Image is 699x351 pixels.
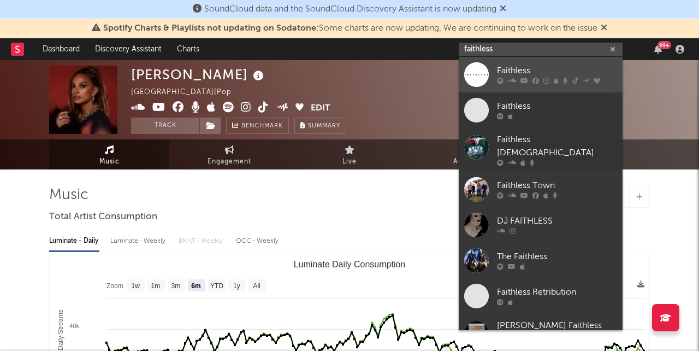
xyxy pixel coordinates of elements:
a: Faithless [DEMOGRAPHIC_DATA] [459,128,623,172]
div: [GEOGRAPHIC_DATA] | Pop [131,86,244,99]
div: [PERSON_NAME] [131,66,266,84]
text: Luminate Daily Consumption [294,260,406,269]
span: Summary [308,123,340,129]
text: YTD [210,282,223,290]
text: 40k [69,323,79,329]
a: Faithless [459,57,623,92]
a: DJ FAITHLESS [459,207,623,243]
span: SoundCloud data and the SoundCloud Discovery Assistant is now updating [204,5,496,14]
a: Engagement [169,139,289,169]
div: DJ FAITHLESS [497,215,617,228]
a: Discovery Assistant [87,38,169,60]
button: Track [131,118,199,134]
div: Faithless Town [497,179,617,192]
a: Faithless Retribution [459,278,623,314]
span: 1,214,586 [575,68,623,75]
a: Audience [410,139,530,169]
div: Faithless [497,65,617,78]
div: Faithless [497,100,617,113]
span: Dismiss [500,5,506,14]
a: Charts [169,38,207,60]
a: Live [289,139,410,169]
text: 1m [151,282,161,290]
span: Total Artist Consumption [49,210,157,224]
a: Music [49,139,169,169]
a: Faithless Town [459,172,623,207]
button: 99+ [654,45,662,54]
text: 1y [233,282,240,290]
text: Zoom [106,282,123,290]
div: The Faithless [497,250,617,264]
div: OCC - Weekly [236,232,280,250]
input: Search for artists [459,43,623,56]
div: [PERSON_NAME] Faithless Followers [497,319,617,346]
span: Spotify Charts & Playlists not updating on Sodatone [103,24,316,33]
div: Luminate - Weekly [110,232,168,250]
a: Faithless [459,92,623,128]
div: 99 + [657,41,671,49]
button: Summary [294,118,346,134]
div: Luminate - Daily [49,232,99,250]
span: Dismiss [601,24,607,33]
div: Faithless [DEMOGRAPHIC_DATA] [497,133,617,160]
div: Faithless Retribution [497,286,617,299]
text: 1w [132,282,140,290]
span: Music [99,155,120,168]
text: 6m [191,282,200,290]
a: Benchmark [226,118,289,134]
span: Live [342,155,357,168]
a: The Faithless [459,243,623,278]
span: Engagement [208,155,251,168]
a: Dashboard [35,38,87,60]
button: Edit [311,102,330,115]
span: : Some charts are now updating. We are continuing to work on the issue [103,24,597,33]
text: 3m [171,282,181,290]
span: Benchmark [241,120,283,133]
span: Audience [453,155,487,168]
text: All [253,282,260,290]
